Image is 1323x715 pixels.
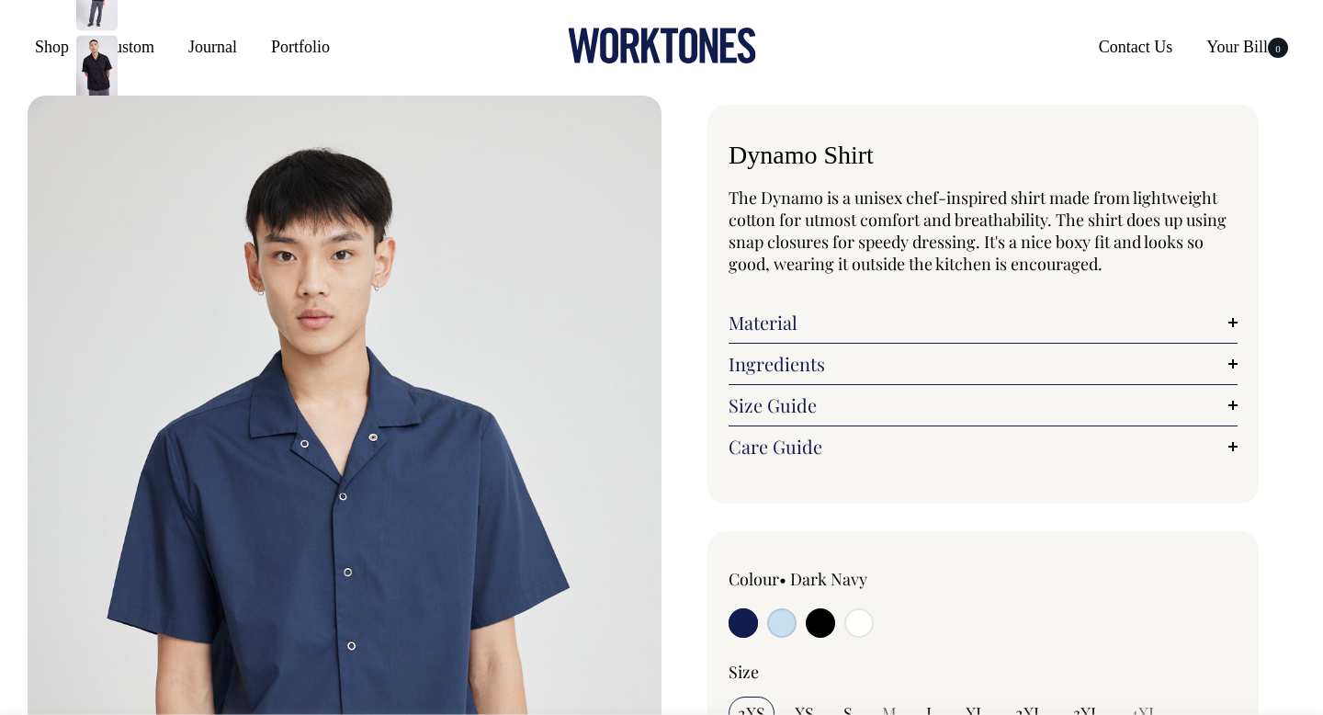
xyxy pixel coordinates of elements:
a: Contact Us [1091,30,1181,63]
a: Material [729,312,1238,334]
a: Shop [28,30,76,63]
a: Journal [181,30,244,63]
a: Your Bill0 [1199,30,1295,63]
a: Care Guide [729,436,1238,458]
a: Size Guide [729,394,1238,416]
a: Custom [96,30,162,63]
span: 0 [1268,38,1288,58]
img: black [76,36,118,100]
a: Ingredients [729,353,1238,375]
a: Portfolio [264,30,337,63]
